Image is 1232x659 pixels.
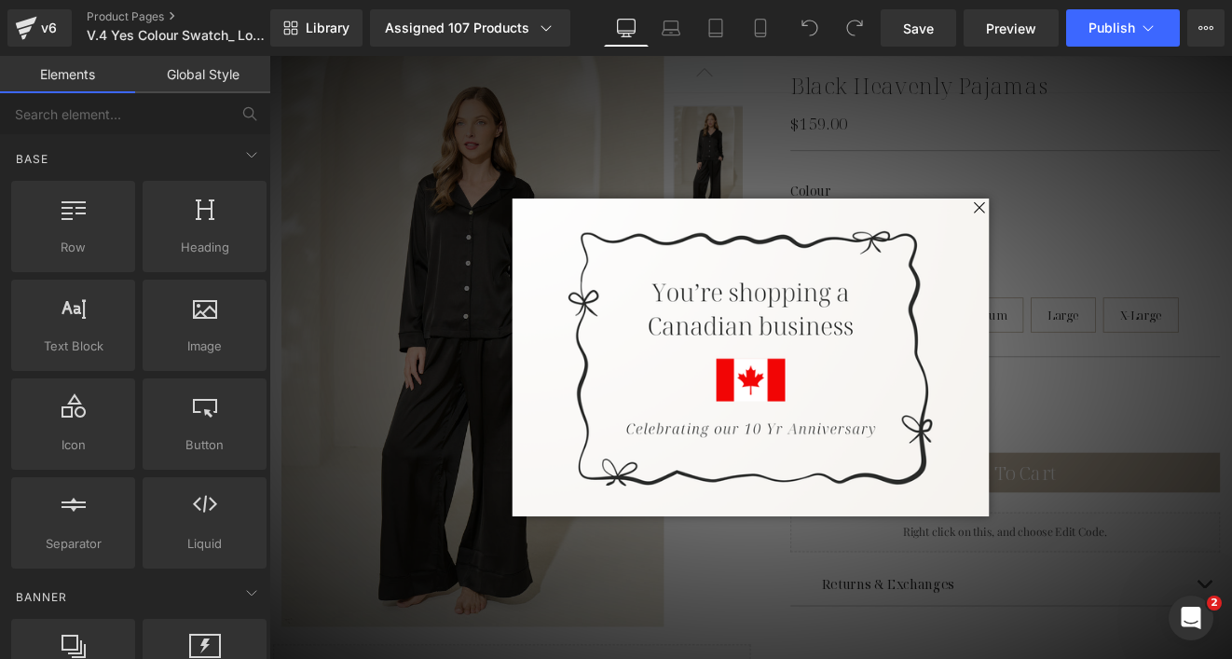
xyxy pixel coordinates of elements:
span: Image [148,336,261,356]
span: Button [148,435,261,455]
span: Save [903,19,934,38]
div: Assigned 107 Products [385,19,555,37]
span: Text Block [17,336,130,356]
input: E-mail address [379,127,704,162]
a: Preview [964,9,1059,47]
p: Yes, please add me to your mailing list! [62,406,283,421]
span: V.4 Yes Colour Swatch_ Loungewear Template [87,28,266,43]
a: Desktop [604,9,649,47]
span: 2 [1207,596,1222,611]
textarea: Describe your dream dresses (i.e. silhouette, fabric, colour, prints, etc.). Please attach your i... [42,233,704,354]
span: Publish [1088,21,1135,35]
button: Undo [791,9,828,47]
span: Library [306,20,349,36]
a: Mobile [738,9,783,47]
input: Name [42,127,366,162]
span: Heading [148,238,261,257]
label: Attach your inspiration photos [58,363,719,380]
a: Zotabox [819,511,843,535]
a: v6 [7,9,72,47]
p: Custom Dress Inquiry [42,46,704,79]
button: More [1187,9,1225,47]
a: New Library [270,9,363,47]
p: Please tell us more about your business and how we can help you. [42,77,704,100]
iframe: Intercom live chat [1169,596,1213,640]
a: Global Style [135,56,270,93]
input: E-mail [379,144,704,179]
span: Liquid [148,534,261,554]
p: We'd Love To Hear From You! [42,46,704,68]
textarea: How can we help you? [42,266,704,387]
a: Tablet [693,9,738,47]
span: Banner [14,588,69,606]
div: v6 [37,16,61,40]
p: Let's start designing your custom dress! [42,89,704,114]
span: Icon [17,435,130,455]
input: Business Name [42,172,366,207]
span: Separator [17,534,130,554]
a: Laptop [649,9,693,47]
span: Base [14,150,50,168]
input: Subject [42,216,704,252]
input: Website [379,172,704,207]
span: Preview [986,19,1036,38]
input: Name [42,144,366,179]
a: Product Pages [87,9,301,24]
button: Publish [1066,9,1180,47]
button: Redo [836,9,873,47]
input: Wedding Date [42,188,366,224]
span: Row [17,238,130,257]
